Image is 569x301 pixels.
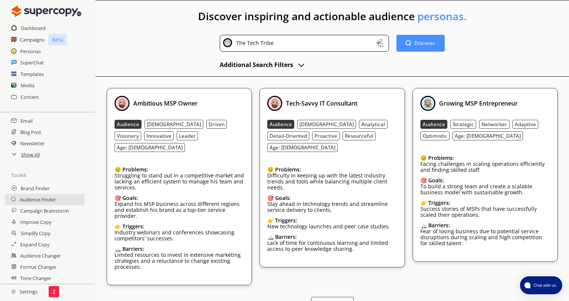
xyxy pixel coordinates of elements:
[20,239,49,250] a: Expand Copy
[20,261,57,273] a: Format Changer
[122,194,138,201] b: Goals:
[20,57,44,68] a: SuperChat
[267,167,397,173] div: 😟
[361,121,385,128] b: Analytical
[267,143,338,152] button: Age: [DEMOGRAPHIC_DATA]
[234,38,274,48] div: The Tech Tribe
[420,200,550,206] div: 👉
[420,222,550,228] div: 🏔️
[267,201,397,213] p: Stay ahead in technology trends and streamline service delivery to clients.
[420,155,550,161] div: 😟
[267,240,397,252] p: Lack of time for continuous learning and limited access to peer knowledge sharing.
[21,91,39,103] a: Content
[115,252,244,270] p: Limited resources to invest in extensive marketing strategies and a reluctance to change existing...
[359,120,387,129] button: Analytical
[314,133,337,139] b: Proactive
[20,34,45,45] a: Campaigns
[220,59,306,70] button: advanced-inputs
[21,22,46,34] a: Dashboard
[48,34,67,45] p: Beta
[95,1,569,34] h1: Discover inspiring and actionable audience
[396,35,445,52] button: Discover
[428,199,450,206] b: Triggers:
[220,59,293,70] h2: Additional Search Filters
[275,233,297,240] b: Barriers:
[122,166,148,173] b: Problems:
[147,121,201,128] b: [DEMOGRAPHIC_DATA]
[420,183,550,195] p: To build a strong team and create a scalable business model with sustainable growth.
[115,229,244,241] p: Industry webinars and conferences showcasing competitors' successes.
[20,205,69,216] a: Campaign Brainstorm
[21,183,49,194] a: Brand Finder
[312,131,340,140] button: Proactive
[122,223,144,230] b: Triggers:
[21,149,40,160] a: Show All
[275,166,301,173] b: Problems:
[115,131,141,140] button: Visionary
[515,121,536,128] b: Adaptive
[115,143,185,152] button: Age: [DEMOGRAPHIC_DATA]
[453,131,523,140] button: Age: [DEMOGRAPHIC_DATA]
[377,38,386,47] img: Close
[115,246,244,252] div: 🏔️
[117,144,183,151] b: Age: [DEMOGRAPHIC_DATA]
[420,177,550,183] div: 🎯
[267,195,397,201] div: 🎯
[414,40,435,46] b: Discover
[115,167,244,173] div: 😟
[267,173,397,191] p: Difficulty in keeping up with the latest industry trends and tools while balancing multiple clien...
[428,177,444,184] b: Goals:
[144,120,203,129] button: [DEMOGRAPHIC_DATA]
[115,173,244,191] p: Struggling to stand out in a competitive market and lacking an efficient system to manage his tea...
[479,120,509,129] button: Networker
[21,228,50,239] a: Simplify Copy
[481,121,507,128] b: Networker
[115,201,244,219] p: Expand his MSP business across different regions and establish his brand as a top-tier service pr...
[420,161,550,173] p: Facing challenges in scaling operations efficiently and finding skilled staff.
[439,99,518,107] b: Growing MSP Entrepreneur
[275,194,291,201] b: Goals:
[512,120,538,129] button: Adaptive
[530,282,558,288] span: Chat with us
[345,133,373,139] b: Resourceful
[20,216,51,228] a: Improve Copy
[267,218,390,224] div: 👉
[146,133,171,139] b: Innovative
[20,46,41,57] h2: Personas
[275,217,297,224] b: Triggers:
[20,138,45,149] h2: Newsletter
[209,121,225,128] b: Driven
[343,131,375,140] button: Resourceful
[52,289,55,295] p: 2
[420,206,550,218] p: Success stories of MSPs that have successfully scaled their operations.
[267,234,397,240] div: 🏔️
[428,222,450,229] b: Barriers:
[20,273,51,284] a: Tone Changer
[20,194,56,205] a: Audience Finder
[420,96,435,111] img: Profile Picture
[223,38,232,47] img: Close
[270,144,335,151] b: Age: [DEMOGRAPHIC_DATA]
[21,69,44,80] a: Templates
[450,120,476,129] button: Strategic
[115,120,142,129] button: Audience
[117,121,139,128] b: Audience
[115,96,130,111] img: Profile Picture
[297,120,356,129] button: [DEMOGRAPHIC_DATA]
[117,133,139,139] b: Visionary
[20,127,41,138] h2: Blog Post
[20,250,61,261] a: Audience Changer
[144,131,174,140] button: Innovative
[299,121,354,128] b: [DEMOGRAPHIC_DATA]
[177,131,198,140] button: Leader
[21,115,33,127] h2: Email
